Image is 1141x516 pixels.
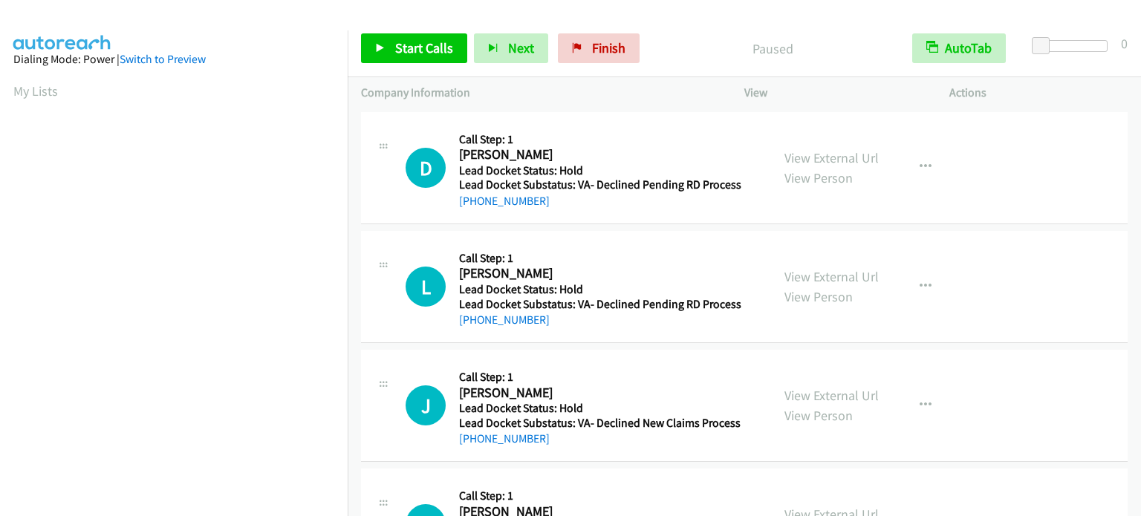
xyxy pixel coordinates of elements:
h5: Call Step: 1 [459,370,741,385]
h2: [PERSON_NAME] [459,146,735,163]
p: View [744,84,923,102]
a: View Person [784,169,853,186]
a: [PHONE_NUMBER] [459,431,550,445]
a: Switch to Preview [120,52,206,66]
h5: Call Step: 1 [459,132,741,147]
p: Paused [660,39,885,59]
button: AutoTab [912,33,1006,63]
a: My Lists [13,82,58,99]
a: View External Url [784,268,879,285]
div: The call is yet to be attempted [406,385,446,425]
div: Dialing Mode: Power | [13,50,334,68]
div: The call is yet to be attempted [406,148,446,188]
h5: Call Step: 1 [459,251,741,266]
span: Finish [592,39,625,56]
span: Next [508,39,534,56]
h1: D [406,148,446,188]
h1: L [406,267,446,307]
a: View Person [784,288,853,305]
a: View External Url [784,149,879,166]
h2: [PERSON_NAME] [459,385,735,402]
h5: Lead Docket Substatus: VA- Declined Pending RD Process [459,177,741,192]
p: Company Information [361,84,718,102]
a: View Person [784,407,853,424]
h5: Lead Docket Status: Hold [459,163,741,178]
div: The call is yet to be attempted [406,267,446,307]
a: [PHONE_NUMBER] [459,194,550,208]
div: Delay between calls (in seconds) [1039,40,1108,52]
a: [PHONE_NUMBER] [459,313,550,327]
p: Actions [949,84,1128,102]
a: Start Calls [361,33,467,63]
h5: Lead Docket Status: Hold [459,282,741,297]
h2: [PERSON_NAME] [459,265,735,282]
div: 0 [1121,33,1128,53]
h5: Lead Docket Substatus: VA- Declined Pending RD Process [459,297,741,312]
h1: J [406,385,446,425]
h5: Lead Docket Substatus: VA- Declined New Claims Process [459,416,741,431]
h5: Lead Docket Status: Hold [459,401,741,416]
span: Start Calls [395,39,453,56]
a: Finish [558,33,640,63]
button: Next [474,33,548,63]
a: View External Url [784,387,879,404]
h5: Call Step: 1 [459,489,741,503]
